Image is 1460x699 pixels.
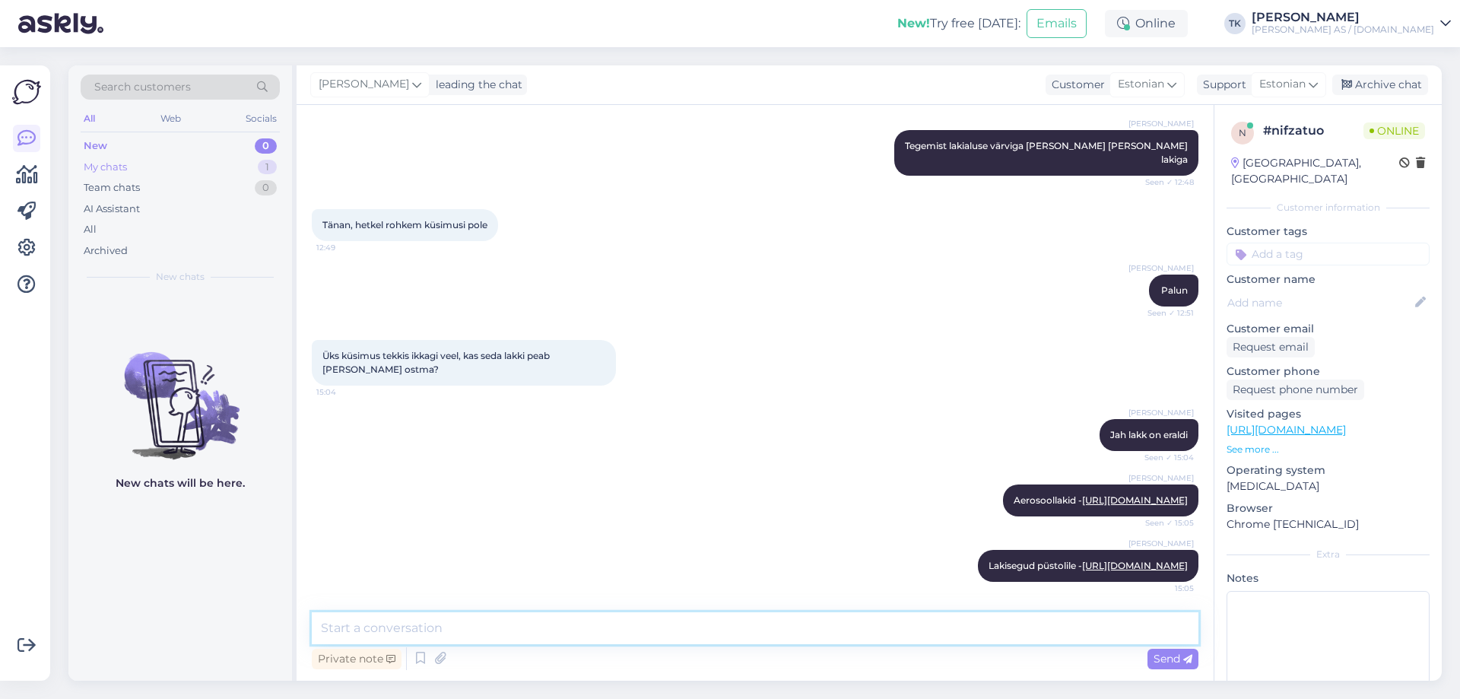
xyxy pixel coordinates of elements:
[1227,500,1430,516] p: Browser
[1227,423,1346,437] a: [URL][DOMAIN_NAME]
[989,560,1188,571] span: Lakisegud püstolile -
[1046,77,1105,93] div: Customer
[84,222,97,237] div: All
[1239,127,1246,138] span: n
[1227,570,1430,586] p: Notes
[1263,122,1363,140] div: # nifzatuo
[84,160,127,175] div: My chats
[84,138,107,154] div: New
[1161,284,1188,296] span: Palun
[1252,11,1434,24] div: [PERSON_NAME]
[1137,583,1194,594] span: 15:05
[68,325,292,462] img: No chats
[1227,321,1430,337] p: Customer email
[1118,76,1164,93] span: Estonian
[1227,294,1412,311] input: Add name
[316,242,373,253] span: 12:49
[1027,9,1087,38] button: Emails
[1259,76,1306,93] span: Estonian
[1227,516,1430,532] p: Chrome [TECHNICAL_ID]
[322,219,487,230] span: Tänan, hetkel rohkem küsimusi pole
[1137,307,1194,319] span: Seen ✓ 12:51
[1227,337,1315,357] div: Request email
[1110,429,1188,440] span: Jah lakk on eraldi
[255,138,277,154] div: 0
[84,243,128,259] div: Archived
[1252,24,1434,36] div: [PERSON_NAME] AS / [DOMAIN_NAME]
[1332,75,1428,95] div: Archive chat
[897,14,1020,33] div: Try free [DATE]:
[1137,452,1194,463] span: Seen ✓ 15:04
[1137,176,1194,188] span: Seen ✓ 12:48
[157,109,184,129] div: Web
[322,350,552,375] span: Üks küsimus tekkis ikkagi veel, kas seda lakki peab [PERSON_NAME] ostma?
[897,16,930,30] b: New!
[1252,11,1451,36] a: [PERSON_NAME][PERSON_NAME] AS / [DOMAIN_NAME]
[1227,462,1430,478] p: Operating system
[1227,201,1430,214] div: Customer information
[316,386,373,398] span: 15:04
[1137,517,1194,529] span: Seen ✓ 15:05
[1154,652,1192,666] span: Send
[243,109,280,129] div: Socials
[94,79,191,95] span: Search customers
[1231,155,1399,187] div: [GEOGRAPHIC_DATA], [GEOGRAPHIC_DATA]
[319,76,409,93] span: [PERSON_NAME]
[1227,364,1430,380] p: Customer phone
[1014,494,1188,506] span: Aerosoollakid -
[116,475,245,491] p: New chats will be here.
[1197,77,1246,93] div: Support
[905,140,1190,165] span: Tegemist lakialuse värviga [PERSON_NAME] [PERSON_NAME] lakiga
[430,77,522,93] div: leading the chat
[1227,272,1430,288] p: Customer name
[84,180,140,195] div: Team chats
[1227,224,1430,240] p: Customer tags
[1227,443,1430,456] p: See more ...
[81,109,98,129] div: All
[1082,494,1188,506] a: [URL][DOMAIN_NAME]
[1105,10,1188,37] div: Online
[1227,478,1430,494] p: [MEDICAL_DATA]
[1128,472,1194,484] span: [PERSON_NAME]
[312,649,401,669] div: Private note
[1227,380,1364,400] div: Request phone number
[1227,406,1430,422] p: Visited pages
[1227,548,1430,561] div: Extra
[156,270,205,284] span: New chats
[1082,560,1188,571] a: [URL][DOMAIN_NAME]
[1128,407,1194,418] span: [PERSON_NAME]
[84,202,140,217] div: AI Assistant
[12,78,41,106] img: Askly Logo
[258,160,277,175] div: 1
[1224,13,1246,34] div: TK
[1227,243,1430,265] input: Add a tag
[1128,538,1194,549] span: [PERSON_NAME]
[255,180,277,195] div: 0
[1128,262,1194,274] span: [PERSON_NAME]
[1128,118,1194,129] span: [PERSON_NAME]
[1363,122,1425,139] span: Online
